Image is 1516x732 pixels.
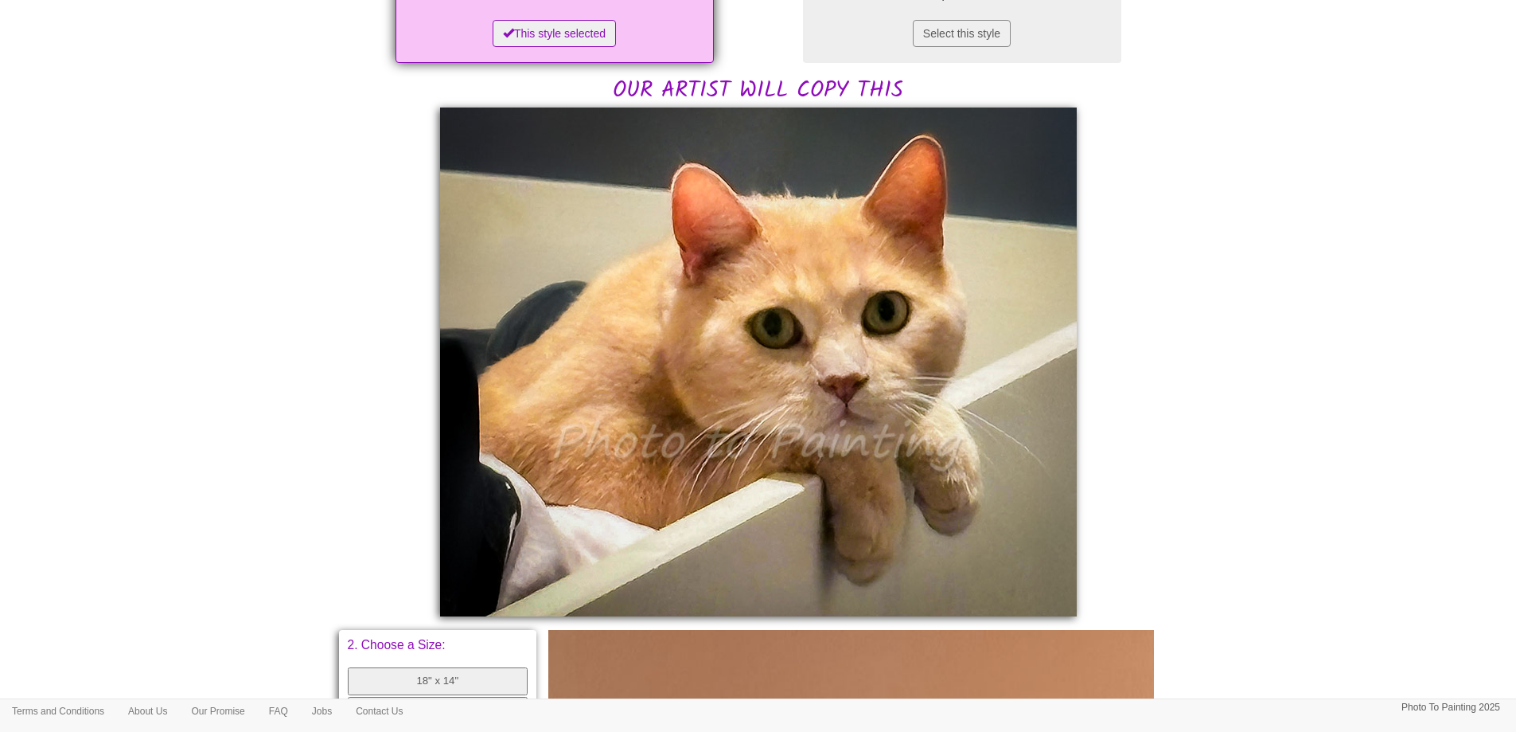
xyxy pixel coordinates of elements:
[348,639,528,652] p: 2. Choose a Size:
[116,699,179,723] a: About Us
[348,697,528,725] button: 24" x 18"
[257,699,300,723] a: FAQ
[1401,699,1500,716] p: Photo To Painting 2025
[344,699,415,723] a: Contact Us
[300,699,344,723] a: Jobs
[179,699,256,723] a: Our Promise
[913,20,1011,47] button: Select this style
[493,20,616,47] button: This style selected
[440,108,1077,617] img: Dawid , please would you:
[348,667,528,695] button: 18" x 14"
